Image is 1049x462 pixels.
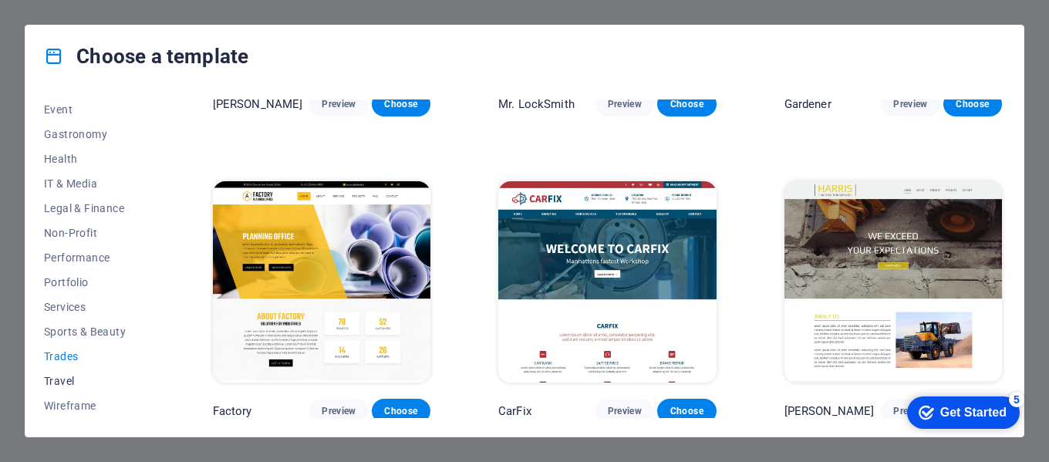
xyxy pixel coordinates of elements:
button: Event [44,97,145,122]
p: Gardener [784,96,831,112]
button: Legal & Finance [44,196,145,221]
button: Preview [595,399,654,423]
span: Health [44,153,145,165]
span: Trades [44,350,145,363]
div: Get Started [46,17,112,31]
div: 5 [114,3,130,19]
span: Choose [384,98,418,110]
span: Preview [608,405,642,417]
div: Get Started 5 items remaining, 0% complete [12,8,125,40]
button: Choose [372,92,430,116]
button: Health [44,147,145,171]
button: Choose [657,399,716,423]
button: Non-Profit [44,221,145,245]
span: Preview [608,98,642,110]
button: Preview [881,92,939,116]
button: Preview [881,399,939,423]
button: IT & Media [44,171,145,196]
p: Factory [213,403,252,419]
span: Wireframe [44,400,145,412]
img: CarFix [498,181,716,382]
img: Factory [213,181,430,382]
h4: Choose a template [44,44,248,69]
button: Wireframe [44,393,145,418]
button: Travel [44,369,145,393]
span: Choose [670,98,703,110]
img: Harris [784,181,1002,382]
span: Preview [893,98,927,110]
button: Services [44,295,145,319]
button: Gastronomy [44,122,145,147]
span: Choose [670,405,703,417]
p: CarFix [498,403,531,419]
button: Portfolio [44,270,145,295]
span: Event [44,103,145,116]
span: Preview [322,405,356,417]
p: Mr. LockSmith [498,96,575,112]
span: Portfolio [44,276,145,288]
button: Preview [595,92,654,116]
span: Performance [44,251,145,264]
span: Choose [956,98,990,110]
p: [PERSON_NAME] [784,403,875,419]
span: Travel [44,375,145,387]
button: Performance [44,245,145,270]
span: Gastronomy [44,128,145,140]
button: Preview [309,399,368,423]
button: Choose [657,92,716,116]
button: Preview [309,92,368,116]
span: Sports & Beauty [44,325,145,338]
span: Preview [893,405,927,417]
span: Non-Profit [44,227,145,239]
p: [PERSON_NAME] [213,96,303,112]
span: IT & Media [44,177,145,190]
button: Choose [372,399,430,423]
span: Preview [322,98,356,110]
span: Choose [384,405,418,417]
button: Trades [44,344,145,369]
span: Services [44,301,145,313]
button: Sports & Beauty [44,319,145,344]
span: Legal & Finance [44,202,145,214]
button: Choose [943,92,1002,116]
